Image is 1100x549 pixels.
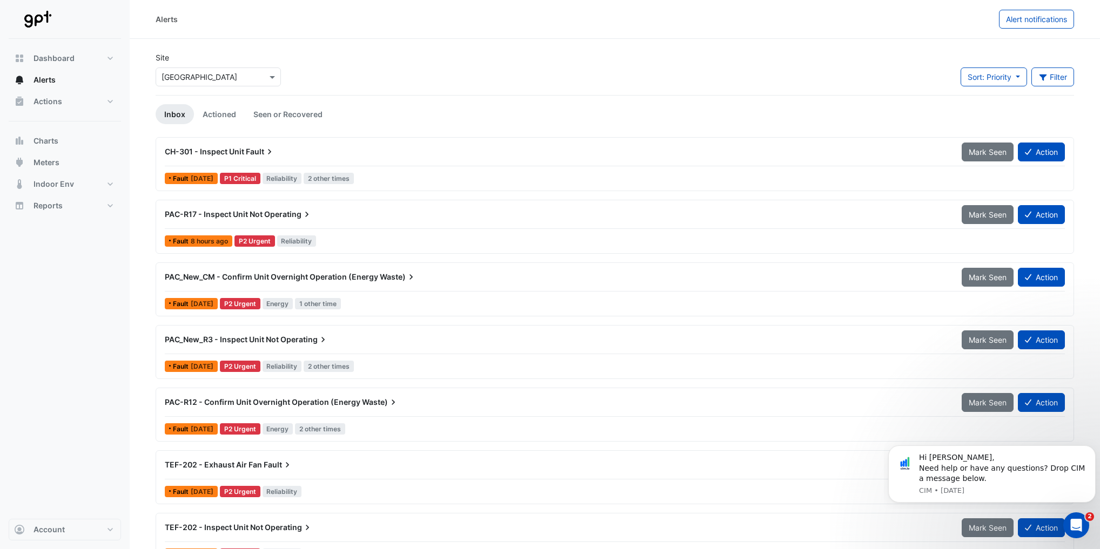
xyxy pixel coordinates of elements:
span: 1 other time [295,298,341,309]
div: P1 Critical [220,173,260,184]
span: Mark Seen [969,523,1007,532]
button: Mark Seen [962,143,1014,161]
span: Actions [33,96,62,107]
span: Waste) [362,397,399,408]
span: 2 other times [295,423,345,435]
span: Operating [264,209,312,220]
span: Energy [263,298,293,309]
app-icon: Indoor Env [14,179,25,189]
button: Sort: Priority [961,67,1027,86]
span: Fault [173,175,191,182]
button: Action [1018,205,1065,224]
span: Tue 16-Sep-2025 09:00 AEST [191,362,213,370]
button: Mark Seen [962,518,1014,537]
span: TEF-202 - Exhaust Air Fan [165,460,262,469]
span: Fault [264,459,293,470]
button: Action [1018,330,1065,349]
a: Actioned [194,104,245,124]
div: P2 Urgent [220,298,260,309]
app-icon: Reports [14,200,25,211]
span: Wed 03-Sep-2025 03:30 AEST [191,425,213,433]
button: Mark Seen [962,268,1014,287]
span: Fault [173,238,191,245]
button: Dashboard [9,48,121,69]
span: Fault [173,489,191,495]
span: Fault [173,363,191,370]
button: Action [1018,143,1065,161]
img: Company Logo [13,9,62,30]
div: P2 Urgent [220,361,260,372]
span: Fault [173,301,191,307]
span: Alerts [33,74,56,85]
span: Fault [173,426,191,432]
button: Action [1018,268,1065,287]
span: Thu 18-Sep-2025 07:45 AEST [191,237,228,245]
div: Alerts [156,13,178,25]
app-icon: Actions [14,96,25,107]
div: P2 Urgent [234,235,275,247]
app-icon: Dashboard [14,53,25,64]
span: Dashboard [33,53,75,64]
label: Site [156,52,169,63]
span: Reliability [263,173,302,184]
button: Mark Seen [962,205,1014,224]
span: Mark Seen [969,273,1007,282]
div: P2 Urgent [220,423,260,435]
app-icon: Charts [14,135,25,146]
button: Indoor Env [9,173,121,195]
span: PAC-R17 - Inspect Unit Not [165,209,263,219]
span: CH-301 - Inspect Unit [165,147,244,156]
span: Sort: Priority [968,72,1011,82]
button: Action [1018,518,1065,537]
span: Account [33,524,65,535]
span: Mark Seen [969,147,1007,157]
button: Reports [9,195,121,216]
span: Energy [263,423,293,435]
div: P2 Urgent [220,486,260,497]
button: Mark Seen [962,330,1014,349]
span: PAC_New_CM - Confirm Unit Overnight Operation (Energy [165,272,378,281]
iframe: Intercom live chat [1063,512,1089,538]
span: Operating [265,522,313,533]
span: Meters [33,157,59,168]
button: Meters [9,152,121,173]
span: TEF-202 - Inspect Unit Not [165,523,263,532]
a: Inbox [156,104,194,124]
span: 2 other times [304,361,354,372]
a: Seen or Recovered [245,104,331,124]
span: Reliability [263,486,302,497]
span: 2 other times [304,173,354,184]
button: Charts [9,130,121,152]
span: Alert notifications [1006,15,1067,24]
span: PAC-R12 - Confirm Unit Overnight Operation (Energy [165,397,360,406]
span: Wed 17-Sep-2025 00:30 AEST [191,300,213,308]
span: Mark Seen [969,398,1007,407]
span: Indoor Env [33,179,74,189]
button: Actions [9,91,121,112]
span: 2 [1085,512,1094,521]
span: Reliability [263,361,302,372]
button: Mark Seen [962,393,1014,412]
button: Account [9,519,121,540]
span: Mon 24-Feb-2025 15:15 AEDT [191,487,213,496]
span: Fault [246,146,275,157]
app-icon: Alerts [14,74,25,85]
span: Mark Seen [969,210,1007,219]
button: Action [1018,393,1065,412]
app-icon: Meters [14,157,25,168]
button: Filter [1031,67,1075,86]
span: PAC_New_R3 - Inspect Unit Not [165,335,279,344]
span: Reliability [277,235,317,247]
span: Mark Seen [969,335,1007,344]
span: Charts [33,135,58,146]
span: Mon 15-Sep-2025 17:00 AEST [191,174,213,182]
span: Operating [280,334,328,345]
span: Reports [33,200,63,211]
button: Alerts [9,69,121,91]
iframe: Intercom notifications message [884,436,1100,509]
